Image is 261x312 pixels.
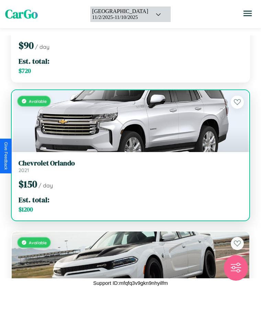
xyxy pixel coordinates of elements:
span: / day [35,43,49,50]
span: Available [29,99,47,104]
span: / day [38,182,53,189]
span: 2021 [19,167,29,173]
span: CarGo [5,6,38,22]
span: $ 720 [19,67,31,75]
div: 11 / 2 / 2025 - 11 / 10 / 2025 [92,14,148,20]
span: Est. total: [19,195,49,205]
span: Available [29,240,47,245]
span: Est. total: [19,56,49,66]
div: [GEOGRAPHIC_DATA] [92,8,148,14]
h3: Chevrolet Orlando [19,159,242,167]
span: $ 90 [19,39,34,52]
span: $ 1200 [19,205,33,214]
div: Give Feedback [3,142,8,170]
a: Chevrolet Orlando2021 [19,159,242,173]
span: $ 150 [19,177,37,191]
p: Support ID: mfqfq3v9gkn9nhyilfm [93,278,168,288]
